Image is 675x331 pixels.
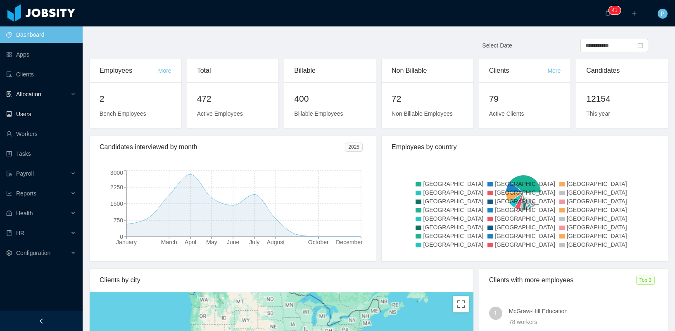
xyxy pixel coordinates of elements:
span: P [661,9,664,19]
span: Non Billable Employees [392,110,453,117]
span: [GEOGRAPHIC_DATA] [495,189,555,196]
tspan: August [267,239,285,245]
a: More [547,67,561,74]
span: [GEOGRAPHIC_DATA] [423,207,483,213]
div: Employees by country [392,136,658,159]
span: Active Employees [197,110,243,117]
span: [GEOGRAPHIC_DATA] [423,181,483,187]
span: [GEOGRAPHIC_DATA] [567,241,627,248]
span: [GEOGRAPHIC_DATA] [495,233,555,239]
i: icon: bell [605,10,611,16]
h2: 72 [392,92,463,105]
span: [GEOGRAPHIC_DATA] [495,224,555,231]
tspan: May [206,239,217,245]
i: icon: plus [631,10,637,16]
div: Clients with more employees [489,269,636,292]
span: Reports [16,190,36,197]
tspan: 750 [114,217,124,224]
i: icon: solution [6,91,12,97]
span: Active Clients [489,110,524,117]
tspan: October [308,239,329,245]
h2: 79 [489,92,561,105]
tspan: 3000 [110,169,123,176]
span: Select Date [482,42,512,49]
a: icon: profileTasks [6,145,76,162]
span: [GEOGRAPHIC_DATA] [567,215,627,222]
tspan: 0 [120,233,123,240]
span: 2025 [345,143,363,152]
h2: 472 [197,92,269,105]
i: icon: line-chart [6,191,12,196]
div: Billable [294,59,366,82]
i: icon: calendar [637,43,643,48]
div: Clients [489,59,548,82]
button: Toggle fullscreen view [453,296,469,312]
div: Clients by city [100,269,463,292]
i: icon: setting [6,250,12,256]
span: [GEOGRAPHIC_DATA] [567,207,627,213]
h2: 12154 [586,92,658,105]
span: [GEOGRAPHIC_DATA] [567,181,627,187]
tspan: April [185,239,196,245]
span: This year [586,110,610,117]
span: Allocation [16,91,41,98]
h2: 400 [294,92,366,105]
span: [GEOGRAPHIC_DATA] [423,224,483,231]
span: Top 3 [636,276,655,285]
span: [GEOGRAPHIC_DATA] [495,181,555,187]
div: Candidates interviewed by month [100,136,345,159]
div: Employees [100,59,158,82]
span: [GEOGRAPHIC_DATA] [567,198,627,205]
a: More [158,67,171,74]
p: 4 [612,6,615,14]
a: icon: auditClients [6,66,76,83]
span: Health [16,210,33,217]
span: HR [16,230,24,236]
span: 1 [494,307,497,320]
div: Total [197,59,269,82]
span: [GEOGRAPHIC_DATA] [495,241,555,248]
tspan: June [227,239,240,245]
tspan: December [336,239,363,245]
div: Candidates [586,59,658,82]
i: icon: file-protect [6,171,12,176]
span: [GEOGRAPHIC_DATA] [495,215,555,222]
tspan: 1500 [110,200,123,207]
span: [GEOGRAPHIC_DATA] [567,189,627,196]
a: icon: robotUsers [6,106,76,122]
i: icon: medicine-box [6,210,12,216]
span: Billable Employees [294,110,343,117]
span: [GEOGRAPHIC_DATA] [423,198,483,205]
a: icon: userWorkers [6,126,76,142]
div: 78 workers [509,317,658,326]
span: Bench Employees [100,110,146,117]
span: [GEOGRAPHIC_DATA] [423,233,483,239]
span: [GEOGRAPHIC_DATA] [423,241,483,248]
a: icon: pie-chartDashboard [6,26,76,43]
span: Payroll [16,170,34,177]
a: icon: appstoreApps [6,46,76,63]
h4: McGraw-Hill Education [509,307,658,316]
tspan: March [161,239,177,245]
h2: 2 [100,92,171,105]
tspan: January [116,239,137,245]
div: Non Billable [392,59,463,82]
span: [GEOGRAPHIC_DATA] [495,207,555,213]
span: [GEOGRAPHIC_DATA] [567,224,627,231]
tspan: 2250 [110,184,123,191]
i: icon: book [6,230,12,236]
sup: 41 [608,6,620,14]
span: [GEOGRAPHIC_DATA] [423,215,483,222]
span: Configuration [16,250,50,256]
tspan: July [249,239,259,245]
span: [GEOGRAPHIC_DATA] [495,198,555,205]
p: 1 [615,6,618,14]
span: [GEOGRAPHIC_DATA] [423,189,483,196]
span: [GEOGRAPHIC_DATA] [567,233,627,239]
